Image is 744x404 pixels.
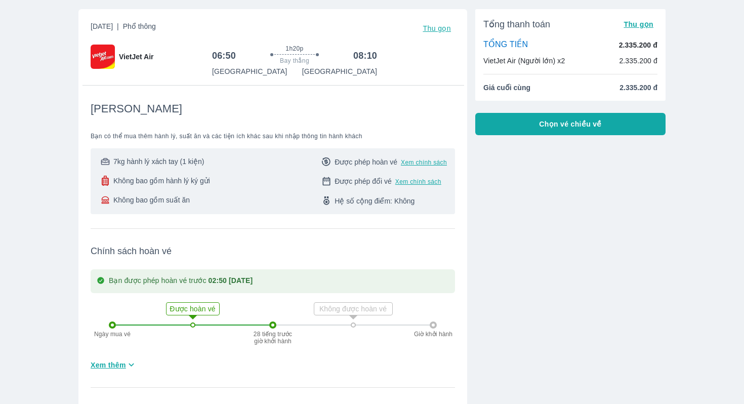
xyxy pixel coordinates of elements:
[280,57,309,65] span: Bay thẳng
[483,18,550,30] span: Tổng thanh toán
[619,17,657,31] button: Thu gọn
[619,40,657,50] p: 2.335.200 đ
[423,24,451,32] span: Thu gọn
[91,21,156,35] span: [DATE]
[483,56,565,66] p: VietJet Air (Người lớn) x2
[113,156,204,167] span: 7kg hành lý xách tay (1 kiện)
[109,275,253,287] p: Bạn được phép hoàn vé trước
[113,176,210,186] span: Không bao gồm hành lý ký gửi
[113,195,190,205] span: Không bao gồm suất ăn
[395,178,441,186] button: Xem chính sách
[123,22,156,30] span: Phổ thông
[419,21,455,35] button: Thu gọn
[302,66,377,76] p: [GEOGRAPHIC_DATA]
[624,20,653,28] span: Thu gọn
[117,22,119,30] span: |
[90,331,135,338] p: Ngày mua vé
[91,245,455,257] span: Chính sách hoàn vé
[285,45,303,53] span: 1h20p
[335,157,397,167] span: Được phép hoàn vé
[353,50,377,62] h6: 08:10
[401,158,447,167] button: Xem chính sách
[483,83,530,93] span: Giá cuối cùng
[87,356,141,373] button: Xem thêm
[335,176,392,186] span: Được phép đổi vé
[315,304,391,314] p: Không được hoàn vé
[209,276,253,285] strong: 02:50 [DATE]
[91,132,455,140] span: Bạn có thể mua thêm hành lý, suất ăn và các tiện ích khác sau khi nhập thông tin hành khách
[475,113,666,135] button: Chọn vé chiều về
[119,52,153,62] span: VietJet Air
[619,56,657,66] p: 2.335.200 đ
[410,331,456,338] p: Giờ khởi hành
[539,119,602,129] span: Chọn vé chiều về
[619,83,657,93] span: 2.335.200 đ
[91,360,126,370] span: Xem thêm
[335,196,415,206] span: Hệ số cộng điểm: Không
[168,304,218,314] p: Được hoàn vé
[483,39,528,51] p: TỔNG TIỀN
[91,102,182,116] span: [PERSON_NAME]
[212,66,287,76] p: [GEOGRAPHIC_DATA]
[212,50,236,62] h6: 06:50
[253,331,293,345] p: 28 tiếng trước giờ khởi hành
